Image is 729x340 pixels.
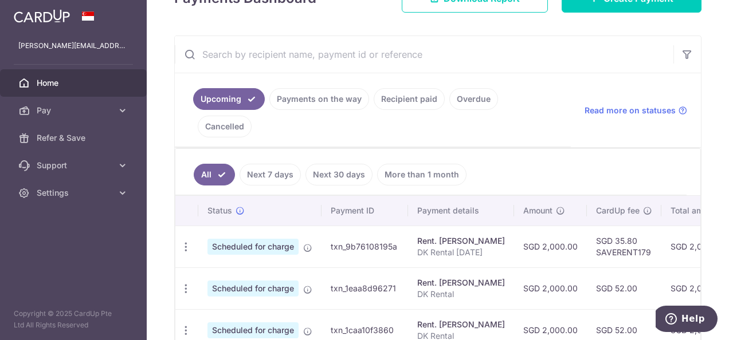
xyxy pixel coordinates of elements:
a: Overdue [449,88,498,110]
div: Rent. [PERSON_NAME] [417,235,505,247]
a: Next 30 days [305,164,373,185]
span: Scheduled for charge [207,239,299,255]
span: Scheduled for charge [207,280,299,296]
span: Scheduled for charge [207,322,299,338]
a: Recipient paid [374,88,445,110]
iframe: Opens a widget where you can find more information [656,306,718,334]
a: Read more on statuses [585,105,687,116]
span: Support [37,160,112,171]
input: Search by recipient name, payment id or reference [175,36,673,73]
td: txn_1eaa8d96271 [322,267,408,309]
th: Payment ID [322,196,408,226]
div: Rent. [PERSON_NAME] [417,319,505,330]
span: Read more on statuses [585,105,676,116]
a: Next 7 days [240,164,301,185]
img: CardUp [14,9,70,23]
span: Pay [37,105,112,116]
span: Total amt. [671,205,708,216]
a: All [194,164,235,185]
p: DK Rental [417,288,505,300]
a: More than 1 month [377,164,467,185]
td: SGD 2,000.00 [514,267,587,309]
td: txn_9b76108195a [322,226,408,267]
span: Settings [37,187,112,199]
span: Refer & Save [37,132,112,144]
td: SGD 2,000.00 [514,226,587,267]
a: Cancelled [198,116,252,137]
td: SGD 35.80 SAVERENT179 [587,226,661,267]
div: Rent. [PERSON_NAME] [417,277,505,288]
a: Payments on the way [269,88,369,110]
p: DK Rental [DATE] [417,247,505,258]
a: Upcoming [193,88,265,110]
span: Status [207,205,232,216]
span: Amount [523,205,552,216]
span: Home [37,77,112,89]
p: [PERSON_NAME][EMAIL_ADDRESS][DOMAIN_NAME] [18,40,128,52]
span: CardUp fee [596,205,640,216]
td: SGD 52.00 [587,267,661,309]
th: Payment details [408,196,514,226]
